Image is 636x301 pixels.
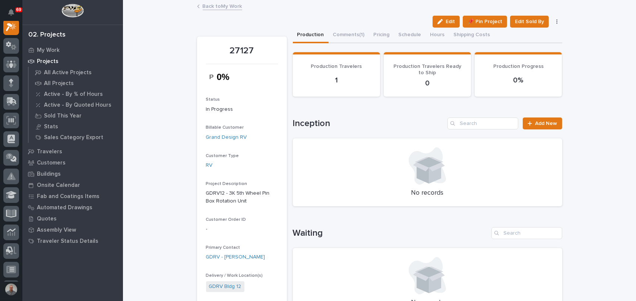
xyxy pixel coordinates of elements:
[37,148,62,155] p: Travelers
[44,91,103,98] p: Active - By % of Hours
[3,4,19,20] button: Notifications
[29,78,123,88] a: All Projects
[29,89,123,99] a: Active - By % of Hours
[206,125,244,130] span: Billable Customer
[206,154,239,158] span: Customer Type
[206,189,278,205] p: GDRV12 - 3K 5th Wheel Pin Box Rotation Unit
[484,76,553,85] p: 0%
[329,28,369,43] button: Comments (1)
[29,121,123,132] a: Stats
[311,64,362,69] span: Production Travelers
[468,17,502,26] span: 📌 Pin Project
[206,253,265,261] a: GDRV - [PERSON_NAME]
[206,217,246,222] span: Customer Order ID
[44,113,82,119] p: Sold This Year
[37,216,57,222] p: Quotes
[22,224,123,235] a: Assembly View
[44,123,58,130] p: Stats
[37,47,60,54] p: My Work
[37,204,92,211] p: Automated Drawings
[369,28,394,43] button: Pricing
[22,56,123,67] a: Projects
[206,273,263,278] span: Delivery / Work Location(s)
[293,228,488,239] h1: Waiting
[206,106,278,113] p: In Progress
[44,69,92,76] p: All Active Projects
[44,102,111,109] p: Active - By Quoted Hours
[491,227,562,239] input: Search
[393,79,462,88] p: 0
[37,58,58,65] p: Projects
[3,282,19,297] button: users-avatar
[37,193,99,200] p: Fab and Coatings Items
[22,44,123,56] a: My Work
[206,46,278,56] p: 27127
[37,171,61,178] p: Buildings
[61,4,83,18] img: Workspace Logo
[394,28,426,43] button: Schedule
[446,18,455,25] span: Edit
[206,97,220,102] span: Status
[22,213,123,224] a: Quotes
[22,202,123,213] a: Automated Drawings
[206,69,242,85] img: 3_HC9tM5nBhI1CO_iCikPTlM1XODapqahW7E20P28N0
[206,182,247,186] span: Project Description
[209,283,241,291] a: GDRV Bldg 12
[206,134,247,141] a: Grand Design RV
[203,1,242,10] a: Back toMy Work
[29,67,123,78] a: All Active Projects
[510,16,549,28] button: Edit Sold By
[29,100,123,110] a: Active - By Quoted Hours
[206,245,240,250] span: Primary Contact
[523,117,562,129] a: Add New
[22,191,123,202] a: Fab and Coatings Items
[29,132,123,142] a: Sales Category Export
[447,117,518,129] input: Search
[293,118,445,129] h1: Inception
[37,227,76,233] p: Assembly View
[37,182,80,189] p: Onsite Calendar
[44,134,103,141] p: Sales Category Export
[22,146,123,157] a: Travelers
[206,162,213,169] a: RV
[493,64,544,69] span: Production Progress
[463,16,507,28] button: 📌 Pin Project
[28,31,66,39] div: 02. Projects
[22,235,123,247] a: Traveler Status Details
[22,168,123,179] a: Buildings
[22,157,123,168] a: Customers
[16,7,21,12] p: 69
[302,76,371,85] p: 1
[44,80,74,87] p: All Projects
[293,28,329,43] button: Production
[515,17,544,26] span: Edit Sold By
[393,64,461,75] span: Production Travelers Ready to Ship
[37,238,98,245] p: Traveler Status Details
[9,9,19,21] div: Notifications69
[433,16,460,28] button: Edit
[302,189,553,197] p: No records
[29,110,123,121] a: Sold This Year
[206,225,278,233] p: -
[22,179,123,191] a: Onsite Calendar
[37,160,66,166] p: Customers
[449,28,495,43] button: Shipping Costs
[535,121,557,126] span: Add New
[426,28,449,43] button: Hours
